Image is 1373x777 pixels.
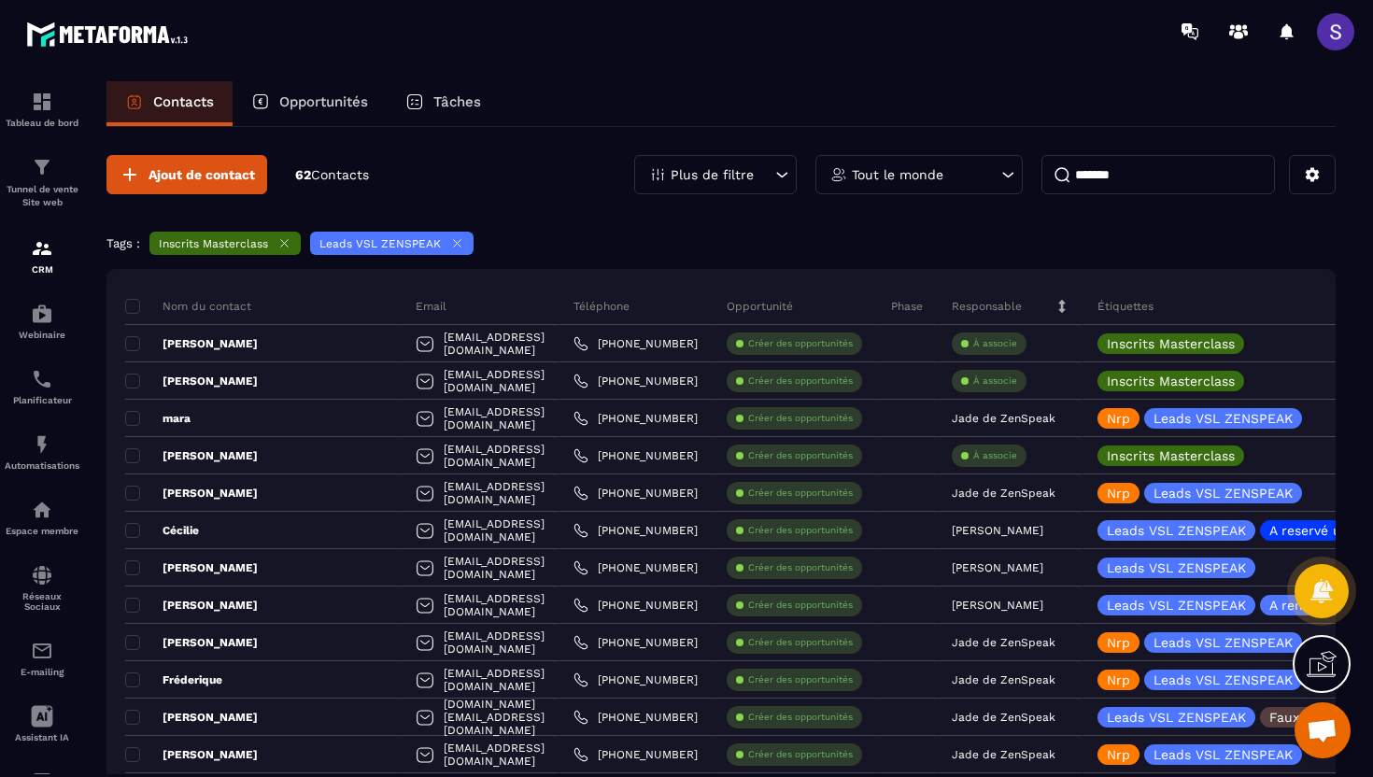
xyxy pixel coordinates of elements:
a: Tâches [387,81,500,126]
p: [PERSON_NAME] [125,598,258,613]
img: social-network [31,564,53,586]
img: formation [31,156,53,178]
p: Tags : [106,236,140,250]
p: Leads VSL ZENSPEAK [1154,748,1293,761]
p: Responsable [952,299,1022,314]
p: Créer des opportunités [748,412,853,425]
img: formation [31,237,53,260]
a: formationformationTableau de bord [5,77,79,142]
p: mara [125,411,191,426]
p: Tâches [433,93,481,110]
p: Espace membre [5,526,79,536]
p: Webinaire [5,330,79,340]
img: email [31,640,53,662]
p: [PERSON_NAME] [125,336,258,351]
a: automationsautomationsWebinaire [5,289,79,354]
p: Créer des opportunités [748,599,853,612]
p: Assistant IA [5,732,79,742]
p: Planificateur [5,395,79,405]
img: logo [26,17,194,51]
a: Assistant IA [5,691,79,756]
img: scheduler [31,368,53,390]
p: Nom du contact [125,299,251,314]
p: Tout le monde [852,168,943,181]
p: Inscrits Masterclass [1107,374,1235,388]
p: À associe [973,449,1017,462]
a: [PHONE_NUMBER] [573,411,698,426]
img: automations [31,433,53,456]
img: formation [31,91,53,113]
a: [PHONE_NUMBER] [573,560,698,575]
p: [PERSON_NAME] [952,524,1043,537]
a: social-networksocial-networkRéseaux Sociaux [5,550,79,626]
p: Leads VSL ZENSPEAK [1107,524,1246,537]
a: Opportunités [233,81,387,126]
p: Leads VSL ZENSPEAK [1154,487,1293,500]
p: Créer des opportunités [748,337,853,350]
p: Leads VSL ZENSPEAK [1154,636,1293,649]
a: [PHONE_NUMBER] [573,486,698,501]
p: Jade de ZenSpeak [952,711,1055,724]
p: Nrp [1107,487,1130,500]
a: formationformationCRM [5,223,79,289]
p: Cécilie [125,523,199,538]
p: Créer des opportunités [748,673,853,686]
p: Phase [891,299,923,314]
p: Créer des opportunités [748,636,853,649]
p: Téléphone [573,299,630,314]
p: Créer des opportunités [748,711,853,724]
p: À associe [973,337,1017,350]
p: [PERSON_NAME] [125,374,258,388]
p: Leads VSL ZENSPEAK [1154,673,1293,686]
p: Créer des opportunités [748,374,853,388]
p: Jade de ZenSpeak [952,636,1055,649]
a: [PHONE_NUMBER] [573,672,698,687]
p: Jade de ZenSpeak [952,748,1055,761]
img: automations [31,499,53,521]
p: Email [416,299,446,314]
a: emailemailE-mailing [5,626,79,691]
p: Jade de ZenSpeak [952,487,1055,500]
a: [PHONE_NUMBER] [573,336,698,351]
p: E-mailing [5,667,79,677]
a: formationformationTunnel de vente Site web [5,142,79,223]
p: Tableau de bord [5,118,79,128]
p: CRM [5,264,79,275]
a: [PHONE_NUMBER] [573,598,698,613]
p: [PERSON_NAME] [952,599,1043,612]
p: Contacts [153,93,214,110]
p: Inscrits Masterclass [1107,449,1235,462]
p: Faux Numéro [1269,711,1354,724]
a: [PHONE_NUMBER] [573,635,698,650]
p: Fréderique [125,672,222,687]
button: Ajout de contact [106,155,267,194]
p: Étiquettes [1097,299,1154,314]
a: [PHONE_NUMBER] [573,374,698,388]
p: Inscrits Masterclass [159,237,268,250]
p: 62 [295,166,369,184]
a: [PHONE_NUMBER] [573,448,698,463]
p: Inscrits Masterclass [1107,337,1235,350]
a: [PHONE_NUMBER] [573,710,698,725]
p: Leads VSL ZENSPEAK [1107,711,1246,724]
a: [PHONE_NUMBER] [573,523,698,538]
p: [PERSON_NAME] [125,710,258,725]
a: Contacts [106,81,233,126]
p: Créer des opportunités [748,487,853,500]
p: Automatisations [5,460,79,471]
p: Nrp [1107,412,1130,425]
div: Ouvrir le chat [1295,702,1351,758]
p: Nrp [1107,673,1130,686]
p: Opportunités [279,93,368,110]
p: Tunnel de vente Site web [5,183,79,209]
p: Leads VSL ZENSPEAK [1154,412,1293,425]
p: [PERSON_NAME] [125,448,258,463]
a: automationsautomationsEspace membre [5,485,79,550]
p: Nrp [1107,636,1130,649]
a: [PHONE_NUMBER] [573,747,698,762]
p: [PERSON_NAME] [125,486,258,501]
p: [PERSON_NAME] [952,561,1043,574]
p: [PERSON_NAME] [125,635,258,650]
p: Réseaux Sociaux [5,591,79,612]
a: automationsautomationsAutomatisations [5,419,79,485]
